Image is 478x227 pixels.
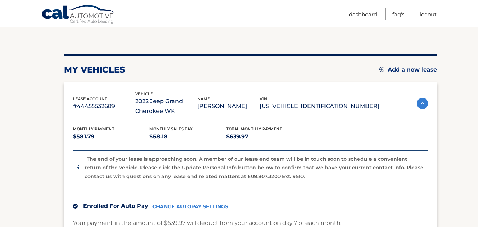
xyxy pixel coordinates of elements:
h2: my vehicles [64,64,125,75]
a: Dashboard [349,8,377,20]
p: [US_VEHICLE_IDENTIFICATION_NUMBER] [260,101,379,111]
a: CHANGE AUTOPAY SETTINGS [152,204,228,210]
span: vehicle [135,91,153,96]
span: Total Monthly Payment [226,126,282,131]
a: Add a new lease [379,66,437,73]
p: #44455532689 [73,101,135,111]
span: Monthly Payment [73,126,114,131]
span: Monthly sales Tax [149,126,193,131]
span: vin [260,96,267,101]
p: The end of your lease is approaching soon. A member of our lease end team will be in touch soon t... [85,156,424,180]
img: add.svg [379,67,384,72]
img: accordion-active.svg [417,98,428,109]
p: [PERSON_NAME] [197,101,260,111]
a: Logout [420,8,437,20]
span: Enrolled For Auto Pay [83,203,148,209]
a: FAQ's [392,8,404,20]
img: check.svg [73,204,78,209]
p: 2022 Jeep Grand Cherokee WK [135,96,197,116]
a: Cal Automotive [41,5,116,25]
p: $58.18 [149,132,226,142]
span: lease account [73,96,107,101]
p: $639.97 [226,132,303,142]
p: $581.79 [73,132,150,142]
span: name [197,96,210,101]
